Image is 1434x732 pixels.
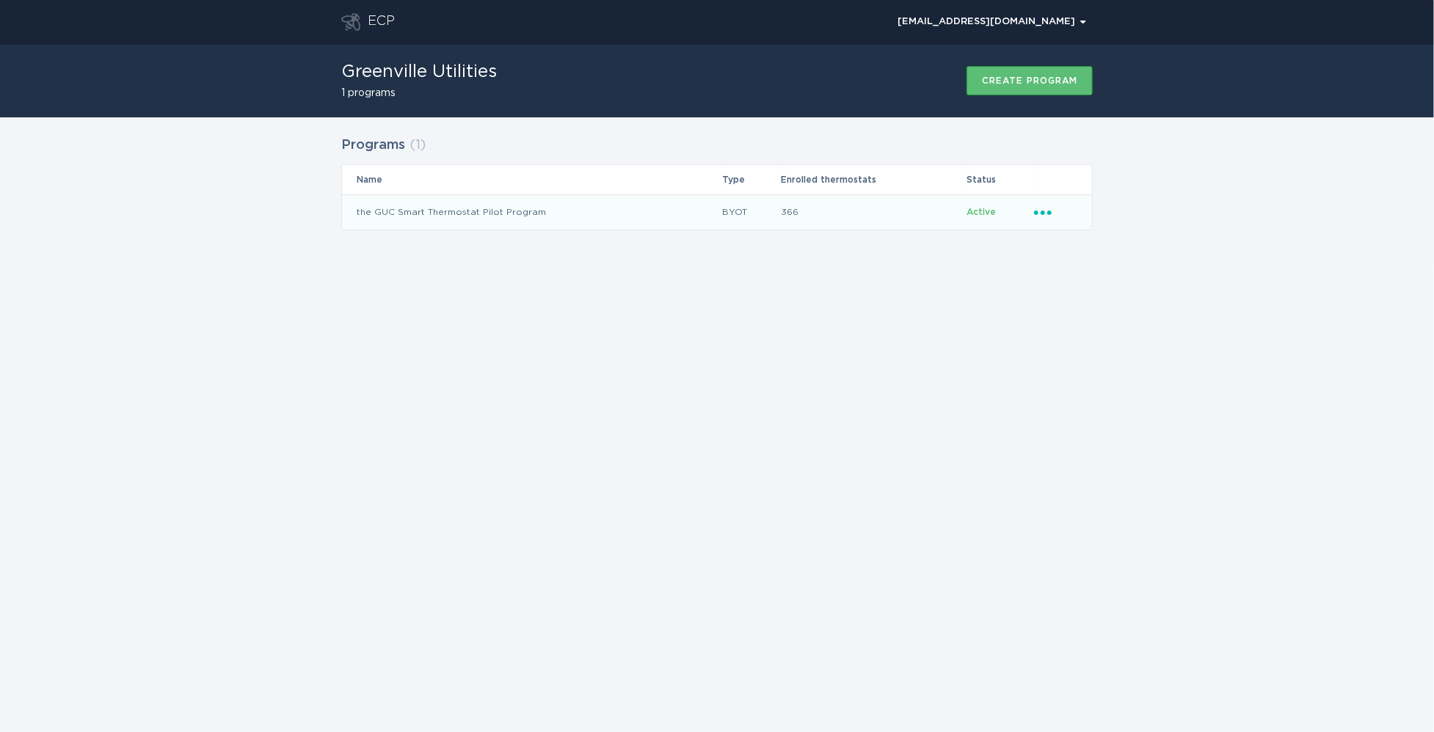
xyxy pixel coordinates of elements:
th: Status [966,165,1033,194]
div: ECP [368,13,395,31]
div: Popover menu [891,11,1093,33]
div: Popover menu [1034,204,1077,220]
th: Enrolled thermostats [780,165,966,194]
td: 366 [780,194,966,230]
tr: 5d672ec003d04d4b9f6bf6b39fe91da4 [342,194,1092,230]
span: ( 1 ) [410,139,426,152]
tr: Table Headers [342,165,1092,194]
button: Create program [967,66,1093,95]
th: Name [342,165,721,194]
h1: Greenville Utilities [341,63,497,81]
button: Open user account details [891,11,1093,33]
td: BYOT [721,194,781,230]
td: the GUC Smart Thermostat Pilot Program [342,194,721,230]
button: Go to dashboard [341,13,360,31]
span: Active [967,208,996,216]
th: Type [721,165,781,194]
h2: 1 programs [341,88,497,98]
h2: Programs [341,132,405,158]
div: [EMAIL_ADDRESS][DOMAIN_NAME] [898,18,1086,26]
div: Create program [982,76,1077,85]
